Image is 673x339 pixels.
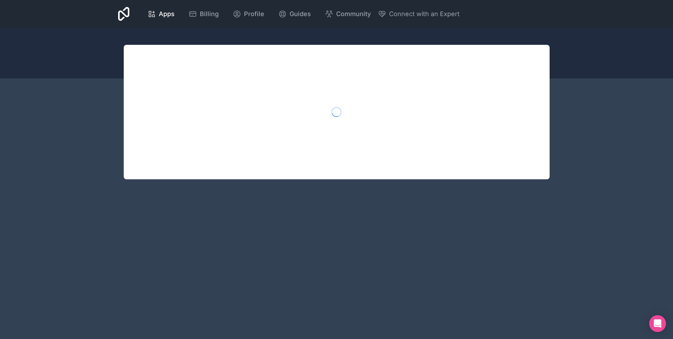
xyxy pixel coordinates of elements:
[389,9,460,19] span: Connect with an Expert
[244,9,264,19] span: Profile
[290,9,311,19] span: Guides
[319,6,376,22] a: Community
[159,9,175,19] span: Apps
[336,9,371,19] span: Community
[183,6,224,22] a: Billing
[273,6,317,22] a: Guides
[142,6,180,22] a: Apps
[649,315,666,332] div: Open Intercom Messenger
[200,9,219,19] span: Billing
[378,9,460,19] button: Connect with an Expert
[227,6,270,22] a: Profile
